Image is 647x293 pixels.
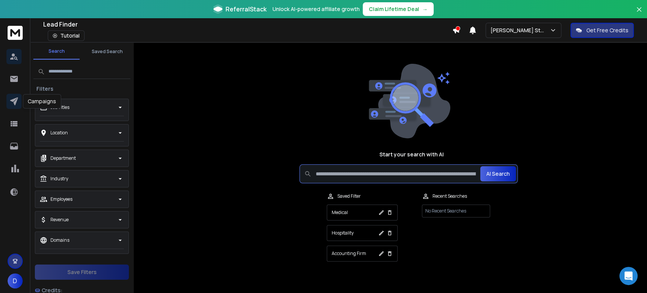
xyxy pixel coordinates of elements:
[570,23,634,38] button: Get Free Credits
[273,5,360,13] p: Unlock AI-powered affiliate growth
[50,176,68,182] p: Industry
[50,237,69,243] p: Domains
[84,44,130,59] button: Saved Search
[586,27,628,34] p: Get Free Credits
[50,217,69,223] p: Revenue
[327,246,398,261] button: Accounting Firm
[8,273,23,288] button: D
[422,5,428,13] span: →
[33,85,56,93] h3: Filters
[619,267,638,285] div: Open Intercom Messenger
[48,30,85,41] button: Tutorial
[50,155,76,161] p: Department
[422,205,490,217] p: No Recent Searches
[490,27,550,34] p: [PERSON_NAME] Studio
[23,94,61,109] div: Campaigns
[363,2,434,16] button: Claim Lifetime Deal→
[634,5,644,23] button: Close banner
[337,193,361,199] p: Saved Filter
[432,193,467,199] p: Recent Searches
[50,130,68,136] p: Location
[327,225,398,241] button: Hospitality
[332,230,354,236] p: Hospitality
[327,205,398,221] button: Medical
[332,210,348,216] p: Medical
[50,196,72,202] p: Employees
[367,64,450,139] img: image
[43,20,452,29] div: Lead Finder
[33,44,80,60] button: Search
[332,250,366,257] p: Accounting Firm
[379,151,444,158] h1: Start your search with AI
[226,5,266,14] span: ReferralStack
[480,166,516,181] button: AI Search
